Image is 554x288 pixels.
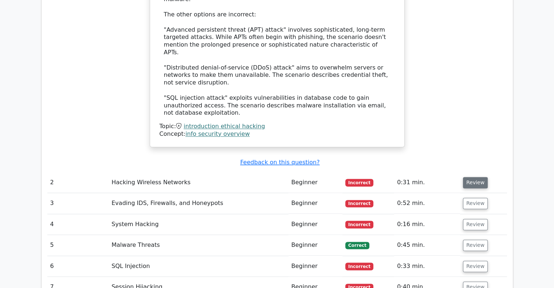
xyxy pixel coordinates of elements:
[47,235,109,256] td: 5
[345,263,373,270] span: Incorrect
[288,256,342,277] td: Beginner
[160,130,395,138] div: Concept:
[394,235,460,256] td: 0:45 min.
[288,214,342,235] td: Beginner
[109,256,288,277] td: SQL Injection
[288,235,342,256] td: Beginner
[47,214,109,235] td: 4
[394,256,460,277] td: 0:33 min.
[394,214,460,235] td: 0:16 min.
[160,123,395,130] div: Topic:
[345,179,373,186] span: Incorrect
[345,221,373,228] span: Incorrect
[463,219,488,230] button: Review
[185,130,250,137] a: info security overview
[47,172,109,193] td: 2
[394,172,460,193] td: 0:31 min.
[345,242,369,249] span: Correct
[109,172,288,193] td: Hacking Wireless Networks
[109,214,288,235] td: System Hacking
[394,193,460,214] td: 0:52 min.
[288,193,342,214] td: Beginner
[463,261,488,272] button: Review
[184,123,265,130] a: introduction ethical hacking
[109,235,288,256] td: Malware Threats
[47,256,109,277] td: 6
[47,193,109,214] td: 3
[463,198,488,209] button: Review
[288,172,342,193] td: Beginner
[240,159,319,166] a: Feedback on this question?
[463,177,488,188] button: Review
[345,200,373,207] span: Incorrect
[109,193,288,214] td: Evading IDS, Firewalls, and Honeypots
[463,240,488,251] button: Review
